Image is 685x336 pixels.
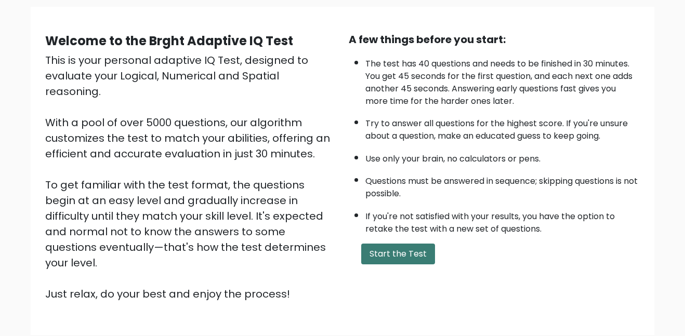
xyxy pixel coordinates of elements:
li: Try to answer all questions for the highest score. If you're unsure about a question, make an edu... [365,112,640,142]
li: If you're not satisfied with your results, you have the option to retake the test with a new set ... [365,205,640,235]
button: Start the Test [361,244,435,264]
div: This is your personal adaptive IQ Test, designed to evaluate your Logical, Numerical and Spatial ... [45,52,336,302]
li: The test has 40 questions and needs to be finished in 30 minutes. You get 45 seconds for the firs... [365,52,640,107]
li: Questions must be answered in sequence; skipping questions is not possible. [365,170,640,200]
b: Welcome to the Brght Adaptive IQ Test [45,32,293,49]
li: Use only your brain, no calculators or pens. [365,147,640,165]
div: A few things before you start: [349,32,640,47]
